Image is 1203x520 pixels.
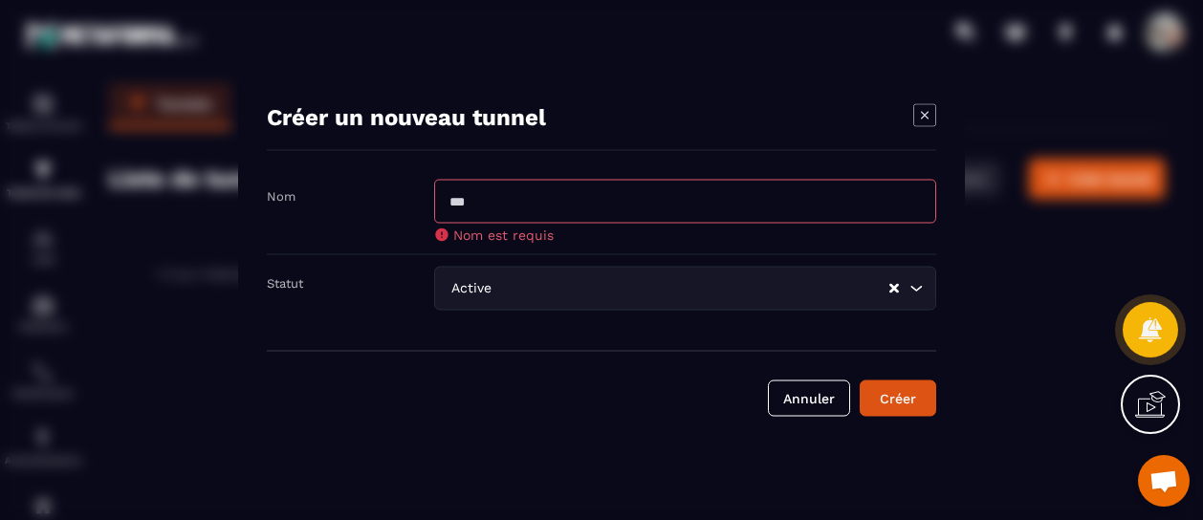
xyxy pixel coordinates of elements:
[447,278,495,299] span: Active
[267,189,295,204] label: Nom
[1138,455,1190,507] a: Ouvrir le chat
[860,380,936,417] button: Créer
[495,278,887,299] input: Search for option
[267,276,303,291] label: Statut
[267,104,546,131] h4: Créer un nouveau tunnel
[889,281,899,295] button: Clear Selected
[434,267,936,311] div: Search for option
[768,380,850,417] button: Annuler
[872,389,924,408] div: Créer
[453,227,554,243] span: Nom est requis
